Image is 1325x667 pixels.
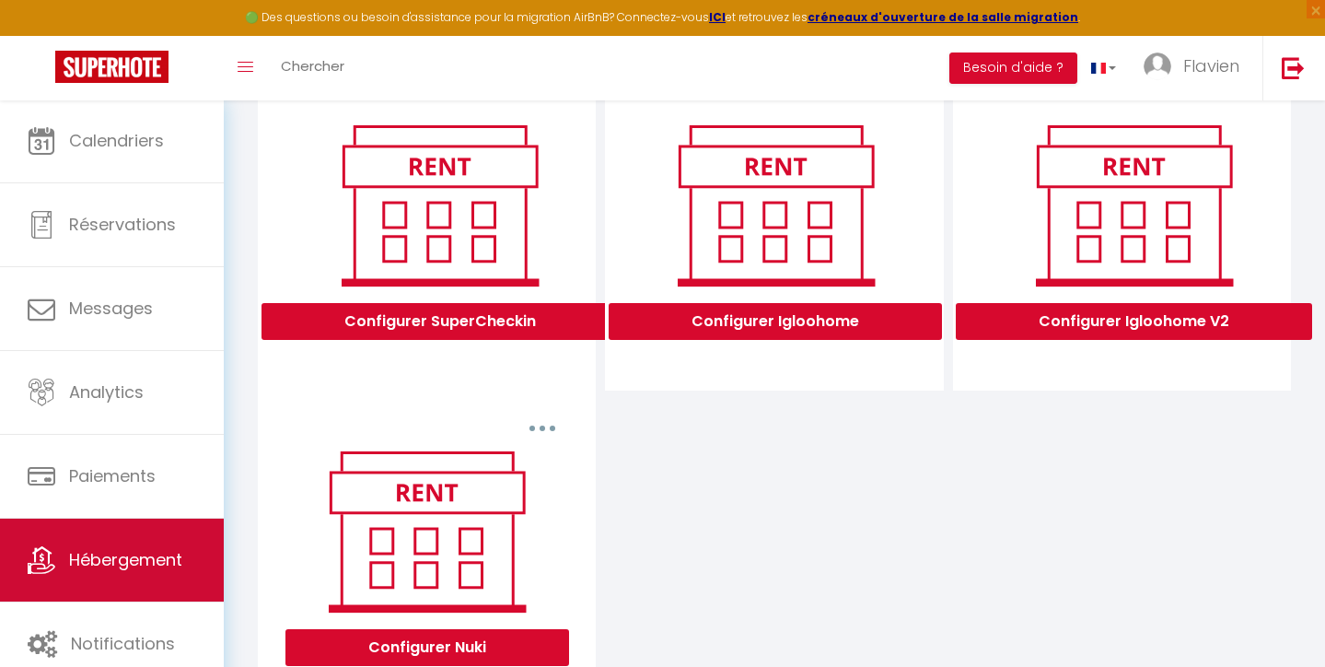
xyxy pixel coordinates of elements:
img: logout [1282,56,1305,79]
a: créneaux d'ouverture de la salle migration [808,9,1078,25]
img: rent.png [1017,117,1251,294]
a: Chercher [267,36,358,100]
img: Super Booking [55,51,169,83]
button: Configurer Nuki [285,629,569,666]
a: ... Flavien [1130,36,1262,100]
img: rent.png [309,443,544,620]
span: Notifications [71,632,175,655]
span: Réservations [69,213,176,236]
img: rent.png [322,117,557,294]
img: rent.png [658,117,893,294]
img: ... [1144,53,1171,80]
button: Configurer Igloohome [609,303,942,340]
span: Hébergement [69,548,182,571]
span: Chercher [281,56,344,76]
button: Besoin d'aide ? [949,53,1077,84]
a: ICI [709,9,726,25]
span: Messages [69,297,153,320]
span: Calendriers [69,129,164,152]
span: Paiements [69,464,156,487]
span: Analytics [69,380,144,404]
button: Configurer SuperCheckin [262,303,619,340]
button: Ouvrir le widget de chat LiveChat [15,7,70,63]
span: Flavien [1183,54,1239,77]
button: Configurer Igloohome V2 [956,303,1312,340]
